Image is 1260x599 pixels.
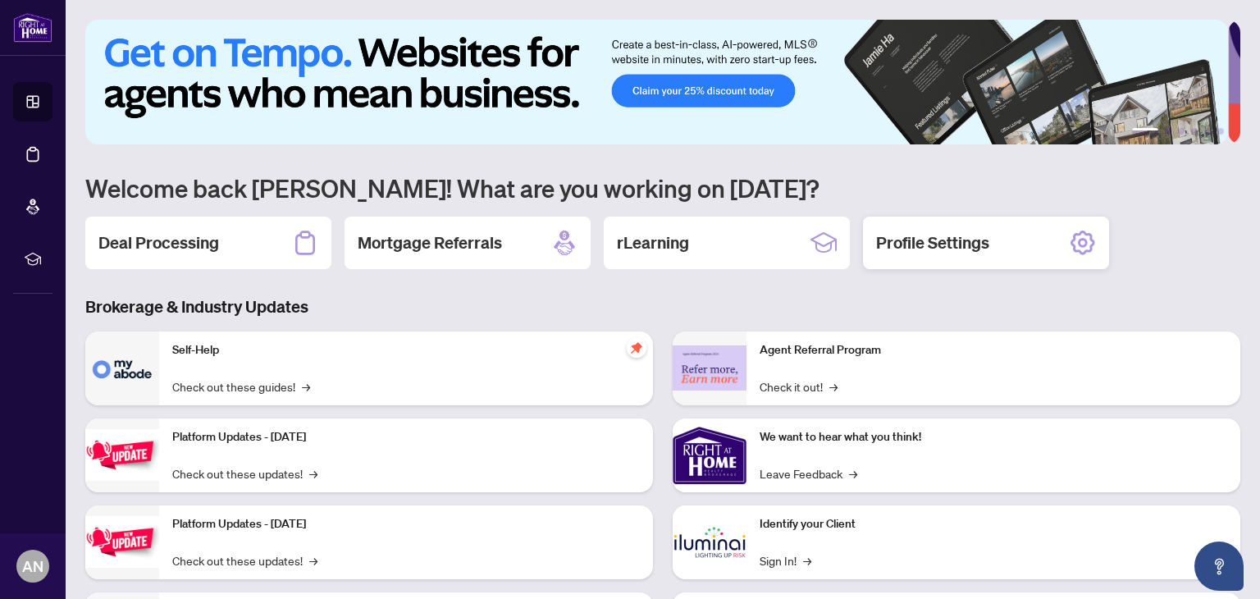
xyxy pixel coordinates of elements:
button: 5 [1204,128,1211,135]
button: Open asap [1194,542,1244,591]
span: → [829,377,838,396]
a: Check out these updates!→ [172,551,317,569]
h1: Welcome back [PERSON_NAME]! What are you working on [DATE]? [85,172,1240,203]
a: Check out these guides!→ [172,377,310,396]
span: AN [22,555,43,578]
img: Platform Updates - July 21, 2025 [85,429,159,481]
span: → [849,464,857,482]
button: 1 [1132,128,1158,135]
h3: Brokerage & Industry Updates [85,295,1240,318]
h2: Deal Processing [98,231,219,254]
button: 6 [1217,128,1224,135]
span: → [803,551,811,569]
h2: Profile Settings [876,231,989,254]
p: Identify your Client [760,515,1227,533]
a: Check it out!→ [760,377,838,396]
button: 4 [1191,128,1198,135]
p: We want to hear what you think! [760,428,1227,446]
button: 3 [1178,128,1185,135]
span: → [302,377,310,396]
span: → [309,551,317,569]
button: 2 [1165,128,1171,135]
img: We want to hear what you think! [673,418,746,492]
img: Platform Updates - July 8, 2025 [85,516,159,568]
img: Self-Help [85,332,159,405]
h2: rLearning [617,231,689,254]
p: Agent Referral Program [760,341,1227,359]
a: Check out these updates!→ [172,464,317,482]
img: logo [13,12,52,43]
p: Self-Help [172,341,640,359]
img: Agent Referral Program [673,345,746,391]
a: Sign In!→ [760,551,811,569]
h2: Mortgage Referrals [358,231,502,254]
p: Platform Updates - [DATE] [172,515,640,533]
img: Slide 0 [85,20,1228,144]
img: Identify your Client [673,505,746,579]
a: Leave Feedback→ [760,464,857,482]
p: Platform Updates - [DATE] [172,428,640,446]
span: → [309,464,317,482]
span: pushpin [627,338,646,358]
